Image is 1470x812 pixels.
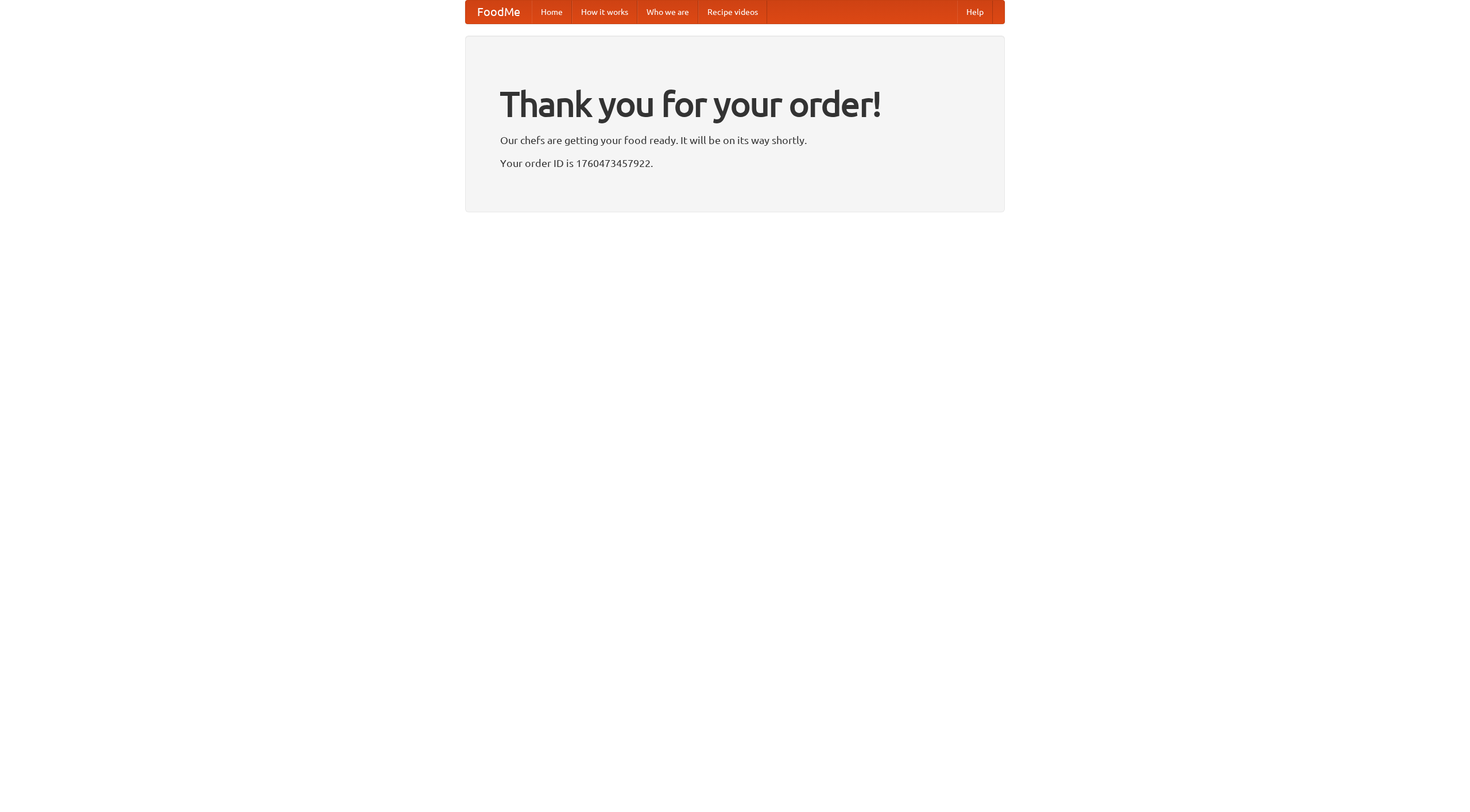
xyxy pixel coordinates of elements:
p: Our chefs are getting your food ready. It will be on its way shortly. [500,131,970,149]
p: Your order ID is 1760473457922. [500,154,970,172]
h1: Thank you for your order! [500,76,970,131]
a: FoodMe [466,1,532,24]
a: Who we are [637,1,698,24]
a: Help [957,1,993,24]
a: Home [532,1,572,24]
a: Recipe videos [698,1,767,24]
a: How it works [572,1,637,24]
